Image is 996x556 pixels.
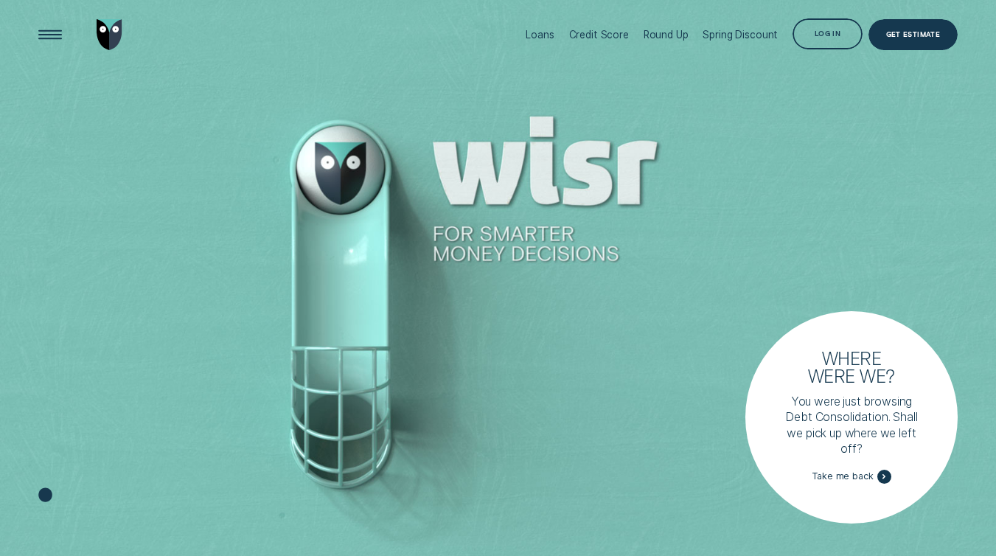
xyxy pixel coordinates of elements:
[703,29,778,41] div: Spring Discount
[793,18,863,50] button: Log in
[781,394,922,456] p: You were just browsing Debt Consolidation. Shall we pick up where we left off?
[745,311,958,524] a: Where were we?You were just browsing Debt Consolidation. Shall we pick up where we left off?Take ...
[35,19,66,51] button: Open Menu
[800,350,902,384] h3: Where were we?
[569,29,629,41] div: Credit Score
[868,19,958,51] a: Get Estimate
[644,29,689,41] div: Round Up
[812,470,873,482] span: Take me back
[526,29,554,41] div: Loans
[97,19,123,51] img: Wisr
